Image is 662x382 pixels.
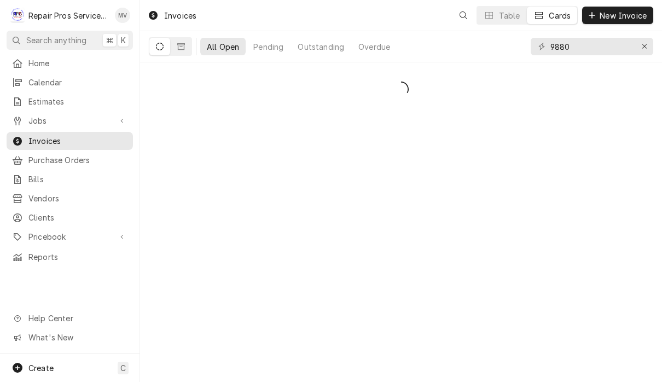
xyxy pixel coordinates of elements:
[28,96,127,107] span: Estimates
[7,132,133,150] a: Invoices
[7,228,133,246] a: Go to Pricebook
[106,34,113,46] span: ⌘
[7,248,133,266] a: Reports
[26,34,86,46] span: Search anything
[298,41,344,53] div: Outstanding
[28,212,127,223] span: Clients
[7,189,133,207] a: Vendors
[7,73,133,91] a: Calendar
[28,135,127,147] span: Invoices
[636,38,653,55] button: Erase input
[10,8,25,23] div: R
[10,8,25,23] div: Repair Pros Services Inc's Avatar
[140,78,662,101] div: All Open Invoices List Loading
[121,34,126,46] span: K
[549,10,571,21] div: Cards
[393,78,409,101] span: Loading...
[28,312,126,324] span: Help Center
[28,332,126,343] span: What's New
[7,112,133,130] a: Go to Jobs
[582,7,653,24] button: New Invoice
[120,362,126,374] span: C
[550,38,632,55] input: Keyword search
[7,31,133,50] button: Search anything⌘K
[7,328,133,346] a: Go to What's New
[455,7,472,24] button: Open search
[7,151,133,169] a: Purchase Orders
[28,57,127,69] span: Home
[7,309,133,327] a: Go to Help Center
[28,231,111,242] span: Pricebook
[358,41,390,53] div: Overdue
[28,173,127,185] span: Bills
[115,8,130,23] div: MV
[28,154,127,166] span: Purchase Orders
[115,8,130,23] div: Mindy Volker's Avatar
[28,193,127,204] span: Vendors
[7,209,133,227] a: Clients
[207,41,239,53] div: All Open
[28,77,127,88] span: Calendar
[7,170,133,188] a: Bills
[597,10,649,21] span: New Invoice
[7,92,133,111] a: Estimates
[499,10,520,21] div: Table
[28,115,111,126] span: Jobs
[28,363,54,373] span: Create
[28,10,109,21] div: Repair Pros Services Inc
[253,41,283,53] div: Pending
[7,54,133,72] a: Home
[28,251,127,263] span: Reports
